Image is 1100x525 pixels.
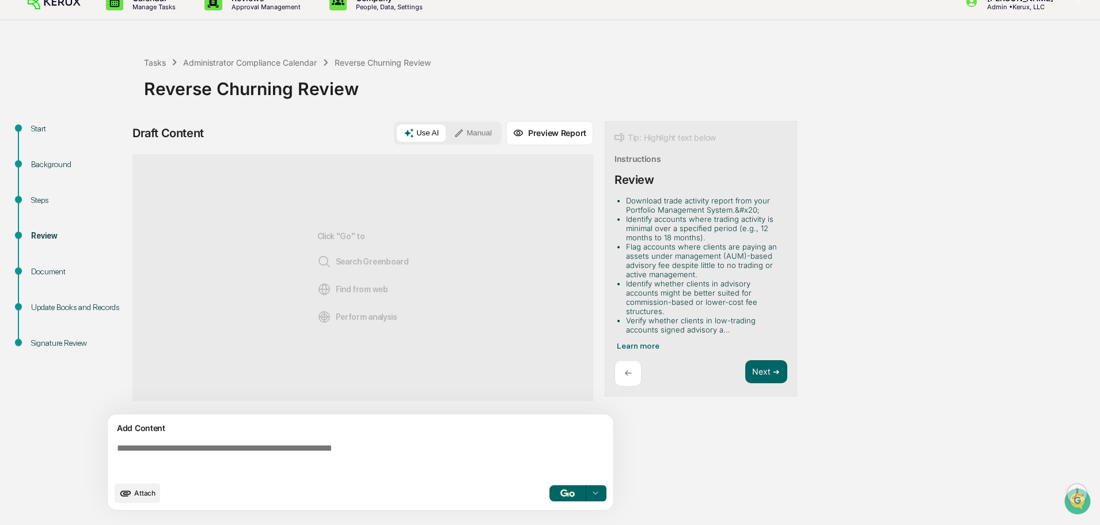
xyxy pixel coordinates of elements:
div: Signature Review [31,337,126,349]
div: Steps [31,194,126,206]
iframe: Open customer support [1063,487,1094,518]
div: Add Content [115,421,606,435]
a: 🗄️Attestations [79,141,147,161]
div: We're available if you need us! [39,100,146,109]
img: Web [317,282,331,296]
li: Verify whether clients in low-trading accounts signed advisory a... [626,316,783,334]
div: 🖐️ [12,146,21,156]
span: Data Lookup [23,167,73,179]
div: Review [615,173,654,187]
p: Manage Tasks [123,3,181,11]
button: Go [549,485,586,501]
div: Background [31,158,126,171]
a: 🔎Data Lookup [7,163,77,183]
div: Document [31,266,126,278]
a: Powered byPylon [81,195,139,204]
div: Instructions [615,154,661,164]
div: 🗄️ [84,146,93,156]
div: Review [31,230,126,242]
div: Draft Content [132,126,204,140]
span: Preclearance [23,145,74,157]
p: How can we help? [12,24,210,43]
img: Search [317,255,331,269]
span: Learn more [617,341,659,350]
p: ← [624,368,632,379]
span: Search Greenboard [317,255,409,269]
li: Identify whether clients in advisory accounts might be better suited for commission-based or lowe... [626,279,783,316]
div: Reverse Churning Review [335,58,431,67]
li: Download trade activity report from your Portfolio Management System.&#x20; [626,196,783,214]
button: Start new chat [196,92,210,105]
div: Start new chat [39,88,189,100]
div: Click "Go" to [317,173,409,382]
button: Use AI [397,124,446,142]
div: 🔎 [12,168,21,177]
a: 🖐️Preclearance [7,141,79,161]
span: Attestations [95,145,143,157]
button: Next ➔ [745,360,787,384]
button: Preview Report [506,121,593,145]
div: Tip: Highlight text below [615,131,716,145]
div: Update Books and Records [31,301,126,314]
img: Go [560,489,574,497]
img: Analysis [317,310,331,324]
p: Admin • Kerux, LLC [978,3,1059,11]
div: Tasks [144,58,166,67]
div: Start [31,123,126,135]
p: Approval Management [222,3,306,11]
span: Attach [134,489,155,497]
p: People, Data, Settings [347,3,428,11]
img: 1746055101610-c473b297-6a78-478c-a979-82029cc54cd1 [12,88,32,109]
span: Perform analysis [317,310,397,324]
button: upload document [115,484,160,503]
div: Reverse Churning Review [144,69,1094,99]
span: Find from web [317,282,388,296]
li: Flag accounts where clients are paying an assets under management (AUM)-based advisory fee despit... [626,242,783,279]
button: Manual [447,124,499,142]
span: Pylon [115,195,139,204]
div: Administrator Compliance Calendar [183,58,317,67]
li: Identify accounts where trading activity is minimal over a specified period (e.g., 12 months to 1... [626,214,783,242]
